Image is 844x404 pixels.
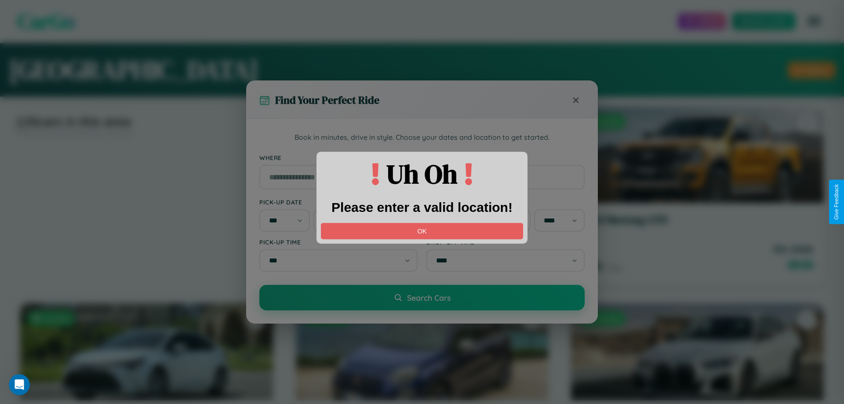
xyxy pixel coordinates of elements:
label: Pick-up Date [259,198,418,206]
label: Where [259,154,585,161]
label: Pick-up Time [259,238,418,246]
h3: Find Your Perfect Ride [275,93,379,107]
label: Drop-off Time [426,238,585,246]
label: Drop-off Date [426,198,585,206]
p: Book in minutes, drive in style. Choose your dates and location to get started. [259,132,585,143]
span: Search Cars [407,293,451,302]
